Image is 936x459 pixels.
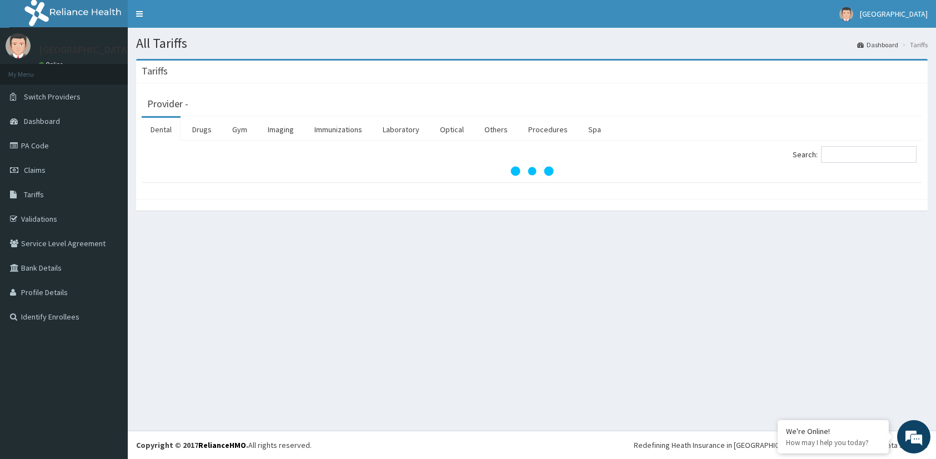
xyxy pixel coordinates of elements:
a: Others [475,118,517,141]
h3: Tariffs [142,66,168,76]
a: Immunizations [306,118,371,141]
strong: Copyright © 2017 . [136,440,248,450]
a: Imaging [259,118,303,141]
a: Dental [142,118,181,141]
a: Laboratory [374,118,428,141]
div: Redefining Heath Insurance in [GEOGRAPHIC_DATA] using Telemedicine and Data Science! [634,440,928,451]
input: Search: [821,146,917,163]
a: Dashboard [857,40,898,49]
span: Dashboard [24,116,60,126]
span: Claims [24,165,46,175]
h3: Provider - [147,99,188,109]
img: User Image [6,33,31,58]
img: User Image [839,7,853,21]
span: Tariffs [24,189,44,199]
li: Tariffs [899,40,928,49]
a: Online [39,61,66,68]
p: How may I help you today? [786,438,880,447]
span: [GEOGRAPHIC_DATA] [860,9,928,19]
h1: All Tariffs [136,36,928,51]
a: Optical [431,118,473,141]
span: Switch Providers [24,92,81,102]
a: Spa [579,118,610,141]
label: Search: [793,146,917,163]
a: RelianceHMO [198,440,246,450]
p: [GEOGRAPHIC_DATA] [39,45,131,55]
svg: audio-loading [510,149,554,193]
div: We're Online! [786,426,880,436]
a: Procedures [519,118,577,141]
a: Gym [223,118,256,141]
a: Drugs [183,118,221,141]
footer: All rights reserved. [128,431,936,459]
